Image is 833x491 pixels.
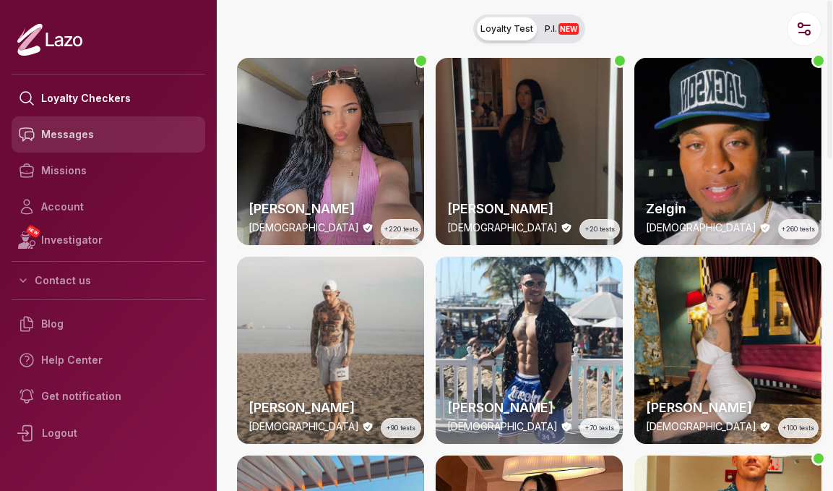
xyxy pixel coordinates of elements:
[237,257,424,444] a: thumbchecker[PERSON_NAME][DEMOGRAPHIC_DATA]+90 tests
[237,257,424,444] img: checker
[634,58,821,245] a: thumbcheckerZelgin[DEMOGRAPHIC_DATA]+260 tests
[237,58,424,245] a: thumbchecker[PERSON_NAME][DEMOGRAPHIC_DATA]+220 tests
[447,221,558,235] p: [DEMOGRAPHIC_DATA]
[646,221,756,235] p: [DEMOGRAPHIC_DATA]
[387,423,415,433] span: +90 tests
[646,398,810,418] h2: [PERSON_NAME]
[436,257,623,444] a: thumbchecker[PERSON_NAME][DEMOGRAPHIC_DATA]+70 tests
[237,58,424,245] img: checker
[12,378,205,414] a: Get notification
[249,199,413,219] h2: [PERSON_NAME]
[585,423,614,433] span: +70 tests
[12,80,205,116] a: Loyalty Checkers
[436,257,623,444] img: checker
[12,306,205,342] a: Blog
[447,199,611,219] h2: [PERSON_NAME]
[447,398,611,418] h2: [PERSON_NAME]
[12,225,205,255] a: NEWInvestigator
[646,199,810,219] h2: Zelgin
[634,58,821,245] img: checker
[249,221,359,235] p: [DEMOGRAPHIC_DATA]
[447,419,558,434] p: [DEMOGRAPHIC_DATA]
[12,116,205,153] a: Messages
[634,257,821,444] img: checker
[249,419,359,434] p: [DEMOGRAPHIC_DATA]
[480,23,533,35] span: Loyalty Test
[12,153,205,189] a: Missions
[545,23,579,35] span: P.I.
[12,189,205,225] a: Account
[12,268,205,294] button: Contact us
[249,398,413,418] h2: [PERSON_NAME]
[646,419,756,434] p: [DEMOGRAPHIC_DATA]
[384,224,418,234] span: +220 tests
[782,224,815,234] span: +260 tests
[436,58,623,245] a: thumbchecker[PERSON_NAME][DEMOGRAPHIC_DATA]+20 tests
[782,423,814,433] span: +100 tests
[558,23,579,35] span: NEW
[12,342,205,378] a: Help Center
[12,414,205,452] div: Logout
[25,224,41,239] span: NEW
[585,224,615,234] span: +20 tests
[634,257,821,444] a: thumbchecker[PERSON_NAME][DEMOGRAPHIC_DATA]+100 tests
[436,58,623,245] img: checker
